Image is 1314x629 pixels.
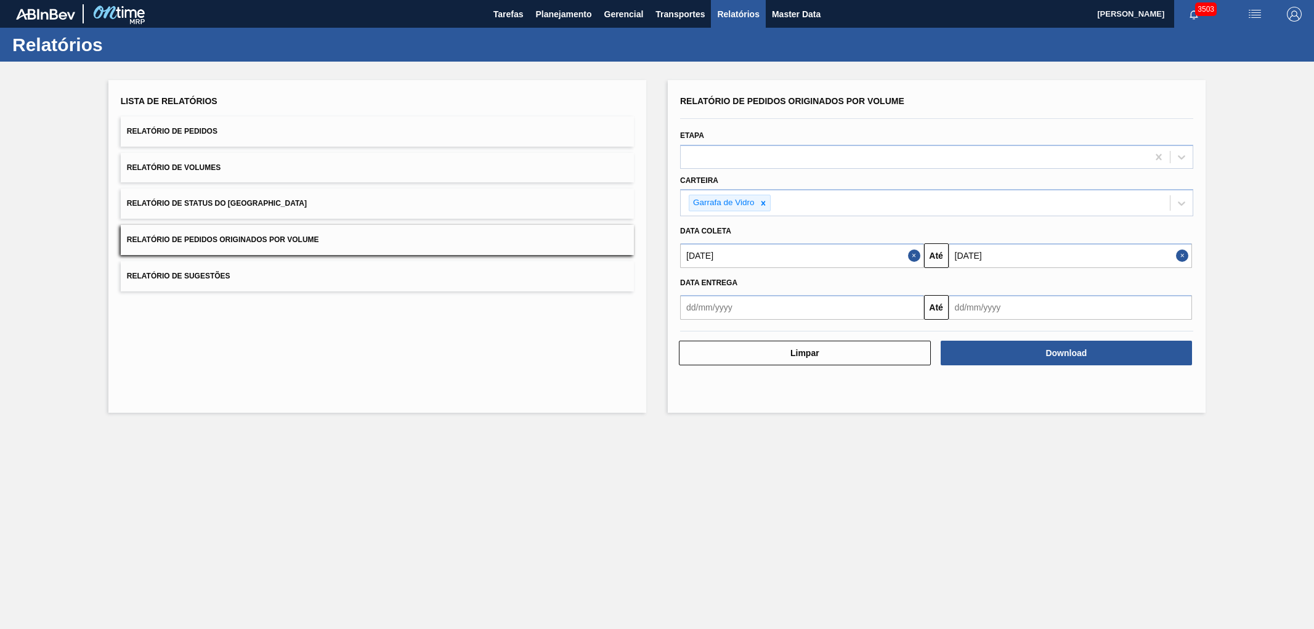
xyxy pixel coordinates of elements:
input: dd/mm/yyyy [949,243,1193,268]
label: Carteira [680,176,718,185]
button: Relatório de Pedidos Originados por Volume [121,225,634,255]
button: Limpar [679,341,931,365]
span: Relatório de Status do [GEOGRAPHIC_DATA] [127,199,307,208]
img: userActions [1247,7,1262,22]
span: Data entrega [680,278,737,287]
button: Até [924,295,949,320]
span: Planejamento [535,7,591,22]
span: Tarefas [493,7,524,22]
span: Relatório de Sugestões [127,272,230,280]
button: Notificações [1174,6,1214,23]
button: Close [1176,243,1192,268]
h1: Relatórios [12,38,231,52]
input: dd/mm/yyyy [680,295,924,320]
button: Relatório de Status do [GEOGRAPHIC_DATA] [121,189,634,219]
span: Relatório de Pedidos Originados por Volume [127,235,319,244]
button: Relatório de Volumes [121,153,634,183]
span: 3503 [1195,2,1217,16]
button: Download [941,341,1193,365]
span: Data coleta [680,227,731,235]
span: Master Data [772,7,821,22]
div: Garrafa de Vidro [689,195,756,211]
img: Logout [1287,7,1302,22]
span: Relatórios [717,7,759,22]
img: TNhmsLtSVTkK8tSr43FrP2fwEKptu5GPRR3wAAAABJRU5ErkJggg== [16,9,75,20]
span: Transportes [655,7,705,22]
span: Gerencial [604,7,644,22]
input: dd/mm/yyyy [949,295,1193,320]
button: Relatório de Sugestões [121,261,634,291]
span: Relatório de Pedidos Originados por Volume [680,96,904,106]
button: Relatório de Pedidos [121,116,634,147]
label: Etapa [680,131,704,140]
span: Relatório de Volumes [127,163,221,172]
span: Lista de Relatórios [121,96,217,106]
input: dd/mm/yyyy [680,243,924,268]
button: Até [924,243,949,268]
span: Relatório de Pedidos [127,127,217,136]
button: Close [908,243,924,268]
